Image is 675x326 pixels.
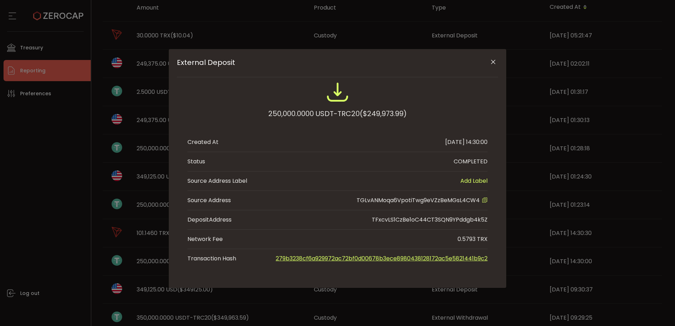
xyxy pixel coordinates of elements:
[169,49,506,288] div: External Deposit
[445,138,488,146] div: [DATE] 14:30:00
[187,138,219,146] div: Created At
[187,216,232,224] div: Address
[268,107,407,120] div: 250,000.0000 USDT-TRC20
[640,292,675,326] iframe: Chat Widget
[460,177,488,185] span: Add Label
[187,157,205,166] div: Status
[454,157,488,166] div: COMPLETED
[187,177,247,185] span: Source Address Label
[357,196,480,204] span: TGLvANMoqa6VpotiTwg9eVZzBeMGsL4CW4
[177,58,466,67] span: External Deposit
[372,216,488,224] div: TFxcvLS1CzBe1oC44CT3SQN9YPddgb4k5Z
[187,254,258,263] span: Transaction Hash
[187,216,209,224] span: Deposit
[487,56,499,68] button: Close
[187,235,223,243] div: Network Fee
[458,235,488,243] div: 0.5793 TRX
[187,196,231,205] div: Source Address
[276,254,488,262] a: 279b3238cf6a929972ac72bf0d00678b3ece8980438128172ac5e5821441b9c2
[360,107,407,120] span: ($249,973.99)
